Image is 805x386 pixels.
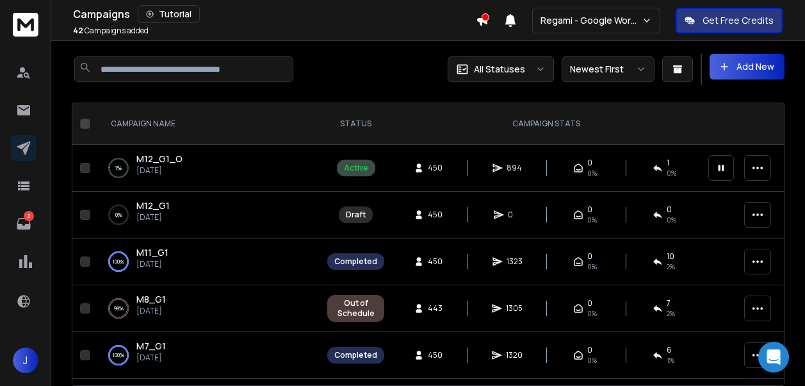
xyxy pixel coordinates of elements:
a: 2 [11,211,37,237]
button: Tutorial [138,5,200,23]
th: CAMPAIGN STATS [392,103,701,145]
span: M11_G1 [136,246,168,258]
span: 0% [587,262,597,272]
span: 450 [428,163,443,173]
a: M7_G1 [136,340,166,353]
span: 1305 [506,303,523,314]
p: All Statuses [474,63,525,76]
span: 42 [73,25,83,36]
span: 0 [667,205,672,215]
span: 0 % [667,168,676,178]
td: 100%M7_G1[DATE] [95,332,320,379]
p: [DATE] [136,165,183,176]
div: Completed [334,256,377,267]
span: 0 [587,345,592,355]
p: 100 % [113,349,124,362]
span: 0 [508,210,521,220]
div: Campaigns [73,5,476,23]
span: 0 [587,158,592,168]
span: 894 [507,163,522,173]
div: Completed [334,350,377,360]
a: M11_G1 [136,246,168,259]
p: 2 [24,211,34,221]
span: 0 [587,251,592,262]
span: 1323 [507,256,523,267]
div: Open Intercom Messenger [758,342,789,373]
p: 0 % [115,208,122,221]
span: 1 [667,158,669,168]
span: 1 % [667,355,674,365]
span: 2 % [667,262,675,272]
p: [DATE] [136,259,168,269]
span: 0% [587,168,597,178]
div: Active [344,163,368,173]
span: 1320 [506,350,523,360]
p: [DATE] [136,306,166,316]
a: M8_G1 [136,293,166,306]
span: 450 [428,210,443,220]
p: 100 % [113,255,124,268]
div: Out of Schedule [334,298,377,319]
p: [DATE] [136,353,166,363]
div: Draft [346,210,366,220]
td: 1%M12_G1_O[DATE] [95,145,320,192]
span: 450 [428,256,443,267]
span: 10 [667,251,674,262]
span: 0 [587,205,592,215]
button: Newest First [562,56,655,82]
th: CAMPAIGN NAME [95,103,320,145]
p: Campaigns added [73,26,149,36]
span: 0% [587,308,597,319]
span: M12_G1 [136,199,170,212]
button: Add New [710,54,785,80]
p: 1 % [115,162,122,174]
button: J [13,348,38,373]
p: Regami - Google Workspace [541,14,642,27]
span: 7 [667,298,671,308]
td: 99%M8_G1[DATE] [95,285,320,332]
p: 99 % [114,302,124,315]
span: 6 [667,345,672,355]
p: Get Free Credits [703,14,774,27]
span: 0% [587,355,597,365]
td: 0%M12_G1[DATE] [95,192,320,239]
td: 100%M11_G1[DATE] [95,239,320,285]
p: [DATE] [136,212,170,222]
span: 0% [667,215,676,225]
a: M12_G1_O [136,153,183,165]
button: Get Free Credits [676,8,783,33]
span: 450 [428,350,443,360]
span: 2 % [667,308,675,319]
a: M12_G1 [136,199,170,212]
th: STATUS [320,103,392,145]
span: 0 [587,298,592,308]
span: 443 [428,303,443,314]
span: 0% [587,215,597,225]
